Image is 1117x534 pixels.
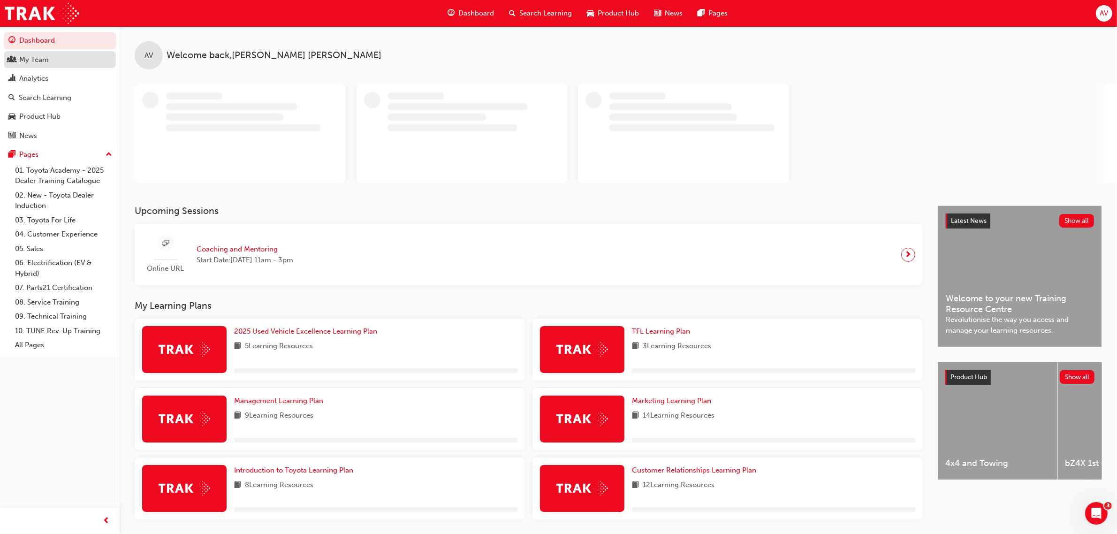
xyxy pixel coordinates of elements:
button: Show all [1059,214,1094,228]
span: 4x4 and Towing [945,458,1050,469]
span: Pages [708,8,728,19]
a: Customer Relationships Learning Plan [632,465,760,476]
a: All Pages [11,338,116,352]
span: people-icon [8,56,15,64]
a: 02. New - Toyota Dealer Induction [11,188,116,213]
button: DashboardMy TeamAnalyticsSearch LearningProduct HubNews [4,30,116,146]
span: Introduction to Toyota Learning Plan [234,466,353,474]
a: Latest NewsShow all [946,214,1094,229]
span: Latest News [951,217,987,225]
div: News [19,130,37,141]
a: 08. Service Training [11,295,116,310]
span: Management Learning Plan [234,397,323,405]
a: Introduction to Toyota Learning Plan [234,465,357,476]
a: pages-iconPages [690,4,735,23]
span: Revolutionise the way you access and manage your learning resources. [946,314,1094,336]
span: news-icon [8,132,15,140]
a: 10. TUNE Rev-Up Training [11,324,116,338]
a: 03. Toyota For Life [11,213,116,228]
span: book-icon [234,341,241,352]
span: sessionType_ONLINE_URL-icon [162,238,169,250]
a: My Team [4,51,116,69]
a: Product HubShow all [945,370,1094,385]
a: news-iconNews [646,4,690,23]
span: Welcome to your new Training Resource Centre [946,293,1094,314]
span: 9 Learning Resources [245,410,313,422]
span: next-icon [905,248,912,261]
span: 12 Learning Resources [643,480,714,491]
div: Analytics [19,73,48,84]
span: pages-icon [8,151,15,159]
span: guage-icon [8,37,15,45]
a: News [4,127,116,145]
span: up-icon [106,149,112,161]
a: TFL Learning Plan [632,326,694,337]
span: car-icon [8,113,15,121]
span: AV [1100,8,1108,19]
a: 06. Electrification (EV & Hybrid) [11,256,116,281]
img: Trak [159,342,210,357]
a: Latest NewsShow allWelcome to your new Training Resource CentreRevolutionise the way you access a... [938,206,1102,347]
a: Product Hub [4,108,116,125]
span: Online URL [142,263,189,274]
a: 09. Technical Training [11,309,116,324]
img: Trak [159,412,210,426]
span: Coaching and Mentoring [197,244,293,255]
img: Trak [556,412,608,426]
h3: Upcoming Sessions [135,206,923,216]
span: book-icon [234,480,241,491]
span: Product Hub [950,373,987,381]
span: book-icon [632,410,639,422]
span: pages-icon [698,8,705,19]
span: prev-icon [103,515,110,527]
button: AV [1096,5,1112,22]
span: chart-icon [8,75,15,83]
span: Search Learning [519,8,572,19]
a: 4x4 and Towing [938,362,1057,480]
img: Trak [556,342,608,357]
a: 2025 Used Vehicle Excellence Learning Plan [234,326,381,337]
a: Search Learning [4,89,116,107]
button: Pages [4,146,116,163]
span: search-icon [8,94,15,102]
a: 04. Customer Experience [11,227,116,242]
span: Start Date: [DATE] 11am - 3pm [197,255,293,266]
span: 3 [1104,502,1112,510]
div: Pages [19,149,38,160]
span: Welcome back , [PERSON_NAME] [PERSON_NAME] [167,50,381,61]
a: Analytics [4,70,116,87]
span: 2025 Used Vehicle Excellence Learning Plan [234,327,377,336]
img: Trak [159,481,210,496]
h3: My Learning Plans [135,300,923,311]
div: Product Hub [19,111,61,122]
span: search-icon [509,8,516,19]
span: TFL Learning Plan [632,327,690,336]
a: 01. Toyota Academy - 2025 Dealer Training Catalogue [11,163,116,188]
span: 5 Learning Resources [245,341,313,352]
img: Trak [556,481,608,496]
a: guage-iconDashboard [440,4,502,23]
span: book-icon [234,410,241,422]
span: 8 Learning Resources [245,480,313,491]
button: Show all [1060,370,1095,384]
img: Trak [5,3,79,24]
span: Marketing Learning Plan [632,397,711,405]
span: AV [144,50,153,61]
span: book-icon [632,341,639,352]
div: Search Learning [19,92,71,103]
span: news-icon [654,8,661,19]
span: guage-icon [448,8,455,19]
span: Product Hub [598,8,639,19]
span: Customer Relationships Learning Plan [632,466,756,474]
a: car-iconProduct Hub [579,4,646,23]
a: search-iconSearch Learning [502,4,579,23]
span: News [665,8,683,19]
span: 3 Learning Resources [643,341,711,352]
a: 07. Parts21 Certification [11,281,116,295]
a: Marketing Learning Plan [632,396,715,406]
a: Dashboard [4,32,116,49]
a: 05. Sales [11,242,116,256]
span: 14 Learning Resources [643,410,714,422]
a: Management Learning Plan [234,396,327,406]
